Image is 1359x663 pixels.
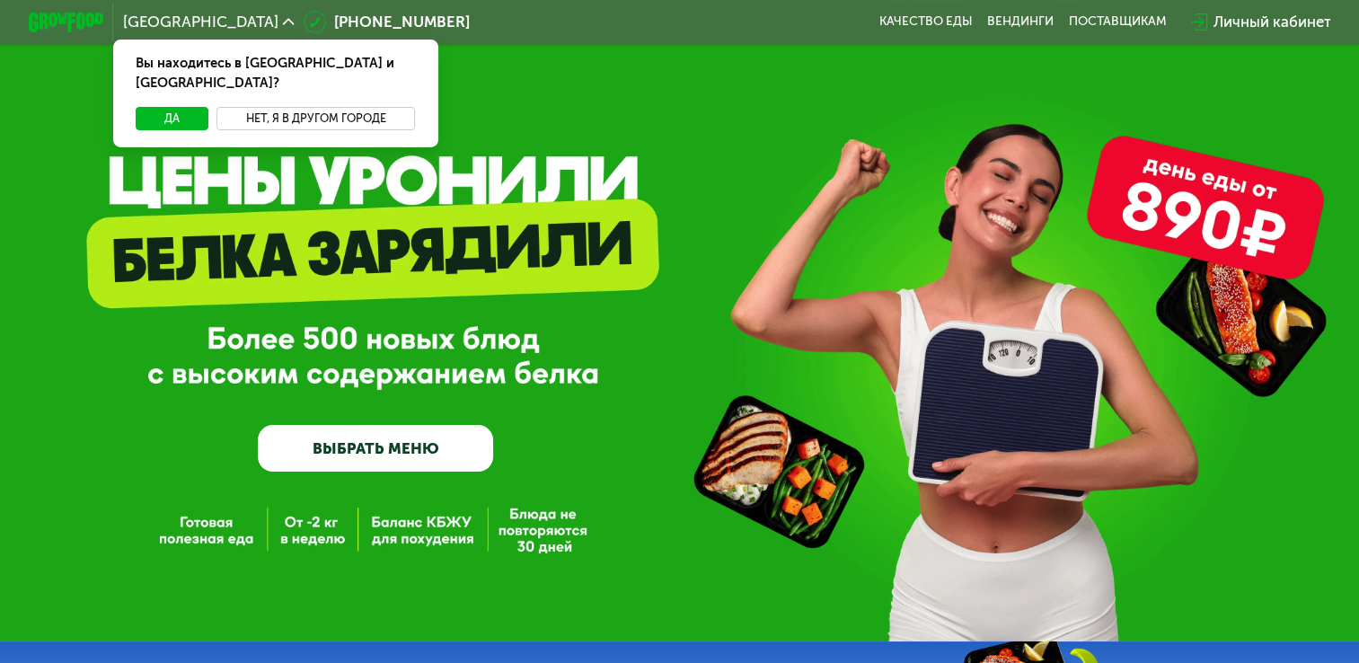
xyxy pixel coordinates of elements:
div: Вы находитесь в [GEOGRAPHIC_DATA] и [GEOGRAPHIC_DATA]? [113,40,437,108]
span: [GEOGRAPHIC_DATA] [123,14,278,30]
button: Нет, я в другом городе [216,107,416,129]
a: ВЫБРАТЬ МЕНЮ [258,425,493,473]
a: Вендинги [987,14,1054,30]
div: поставщикам [1069,14,1167,30]
button: Да [136,107,208,129]
a: Качество еды [878,14,972,30]
div: Личный кабинет [1213,11,1330,33]
a: [PHONE_NUMBER] [304,11,470,33]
